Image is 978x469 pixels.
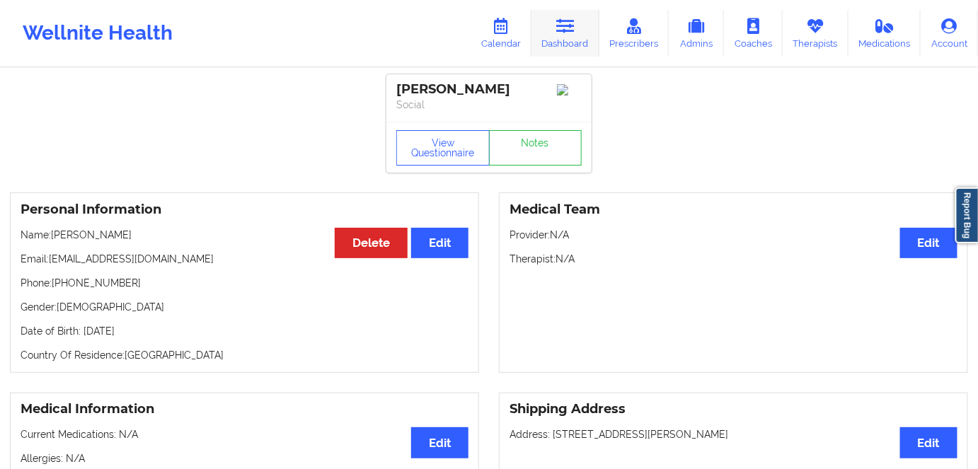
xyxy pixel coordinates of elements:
[21,401,468,417] h3: Medical Information
[510,427,957,441] p: Address: [STREET_ADDRESS][PERSON_NAME]
[783,10,848,57] a: Therapists
[335,228,408,258] button: Delete
[396,98,582,112] p: Social
[21,348,468,362] p: Country Of Residence: [GEOGRAPHIC_DATA]
[21,427,468,441] p: Current Medications: N/A
[396,81,582,98] div: [PERSON_NAME]
[411,228,468,258] button: Edit
[599,10,669,57] a: Prescribers
[21,300,468,314] p: Gender: [DEMOGRAPHIC_DATA]
[557,84,582,95] img: Image%2Fplaceholer-image.png
[396,130,490,166] button: View Questionnaire
[411,427,468,458] button: Edit
[21,228,468,242] p: Name: [PERSON_NAME]
[669,10,724,57] a: Admins
[510,252,957,266] p: Therapist: N/A
[489,130,582,166] a: Notes
[510,202,957,218] h3: Medical Team
[21,451,468,465] p: Allergies: N/A
[21,202,468,218] h3: Personal Information
[510,228,957,242] p: Provider: N/A
[921,10,978,57] a: Account
[955,187,978,243] a: Report Bug
[510,401,957,417] h3: Shipping Address
[900,228,957,258] button: Edit
[848,10,921,57] a: Medications
[21,252,468,266] p: Email: [EMAIL_ADDRESS][DOMAIN_NAME]
[900,427,957,458] button: Edit
[21,276,468,290] p: Phone: [PHONE_NUMBER]
[531,10,599,57] a: Dashboard
[471,10,531,57] a: Calendar
[724,10,783,57] a: Coaches
[21,324,468,338] p: Date of Birth: [DATE]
